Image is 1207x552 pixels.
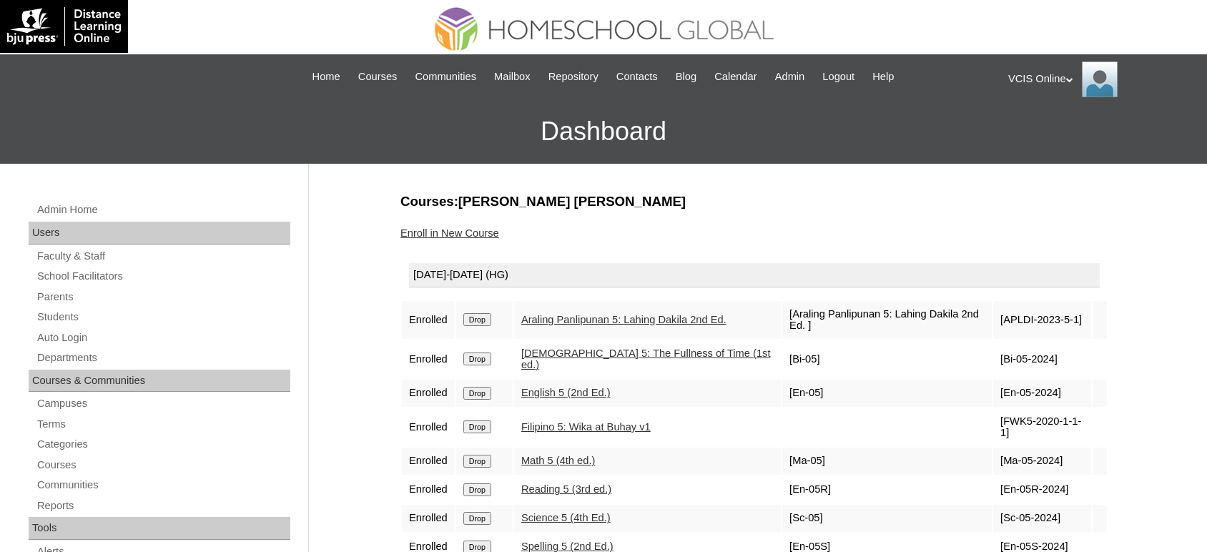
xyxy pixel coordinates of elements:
a: Departments [36,349,290,367]
span: Calendar [714,69,757,85]
td: [Sc-05] [782,505,992,532]
div: Tools [29,517,290,540]
a: Contacts [609,69,665,85]
input: Drop [463,420,491,433]
a: English 5 (2nd Ed.) [521,387,611,398]
span: Blog [676,69,696,85]
a: School Facilitators [36,267,290,285]
input: Drop [463,455,491,468]
span: Communities [415,69,476,85]
a: Courses [351,69,405,85]
span: Admin [775,69,805,85]
td: [Ma-05-2024] [993,448,1091,475]
td: [Bi-05] [782,340,992,378]
a: Calendar [707,69,764,85]
td: Enrolled [402,301,455,339]
a: Blog [669,69,704,85]
div: VCIS Online [1008,61,1193,97]
a: Campuses [36,395,290,413]
span: Mailbox [494,69,531,85]
a: Admin [768,69,812,85]
a: Communities [408,69,483,85]
td: Enrolled [402,448,455,475]
a: Repository [541,69,606,85]
td: Enrolled [402,340,455,378]
div: Users [29,222,290,245]
td: [Araling Panlipunan 5: Lahing Dakila 2nd Ed. ] [782,301,992,339]
a: Araling Panlipunan 5: Lahing Dakila 2nd Ed. [521,314,726,325]
a: Terms [36,415,290,433]
a: Reports [36,497,290,515]
a: Math 5 (4th ed.) [521,455,595,466]
td: Enrolled [402,408,455,446]
a: Enroll in New Course [400,227,499,239]
td: [En-05] [782,380,992,407]
a: Communities [36,476,290,494]
span: Repository [548,69,598,85]
a: Mailbox [487,69,538,85]
img: VCIS Online Admin [1082,61,1118,97]
td: [APLDI-2023-5-1] [993,301,1091,339]
a: Courses [36,456,290,474]
a: [DEMOGRAPHIC_DATA] 5: The Fullness of Time (1st ed.) [521,348,771,371]
span: Logout [822,69,854,85]
td: Enrolled [402,476,455,503]
td: Enrolled [402,505,455,532]
input: Drop [463,353,491,365]
h3: Dashboard [7,99,1200,164]
a: Admin Home [36,201,290,219]
h3: Courses:[PERSON_NAME] [PERSON_NAME] [400,192,1108,211]
td: [En-05-2024] [993,380,1091,407]
a: Help [865,69,901,85]
a: Logout [815,69,862,85]
td: [Sc-05-2024] [993,505,1091,532]
span: Contacts [616,69,658,85]
a: Science 5 (4th Ed.) [521,512,611,523]
td: [Bi-05-2024] [993,340,1091,378]
div: [DATE]-[DATE] (HG) [409,263,1100,287]
td: [En-05R-2024] [993,476,1091,503]
a: Faculty & Staff [36,247,290,265]
a: Auto Login [36,329,290,347]
input: Drop [463,483,491,496]
a: Categories [36,435,290,453]
a: Parents [36,288,290,306]
a: Reading 5 (3rd ed.) [521,483,611,495]
span: Help [872,69,894,85]
span: Home [312,69,340,85]
a: Spelling 5 (2nd Ed.) [521,541,614,552]
img: logo-white.png [7,7,121,46]
td: [FWK5-2020-1-1-1] [993,408,1091,446]
td: [Ma-05] [782,448,992,475]
td: [En-05R] [782,476,992,503]
input: Drop [463,387,491,400]
input: Drop [463,512,491,525]
input: Drop [463,313,491,326]
a: Students [36,308,290,326]
span: Courses [358,69,398,85]
div: Courses & Communities [29,370,290,393]
td: Enrolled [402,380,455,407]
a: Home [305,69,348,85]
a: Filipino 5: Wika at Buhay v1 [521,421,651,433]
